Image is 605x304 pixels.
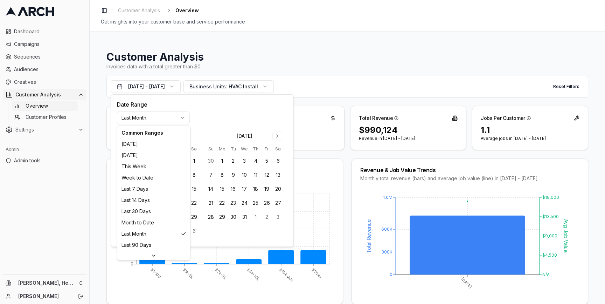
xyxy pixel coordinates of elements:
[121,163,146,170] span: This Week
[121,174,153,181] span: Week to Date
[121,208,151,215] span: Last 30 Days
[121,185,148,192] span: Last 7 Days
[121,242,151,249] span: Last 90 Days
[121,219,154,226] span: Month to Date
[119,127,189,139] div: Common Ranges
[121,141,138,148] span: [DATE]
[121,152,138,159] span: [DATE]
[121,197,150,204] span: Last 14 Days
[121,230,146,237] span: Last Month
